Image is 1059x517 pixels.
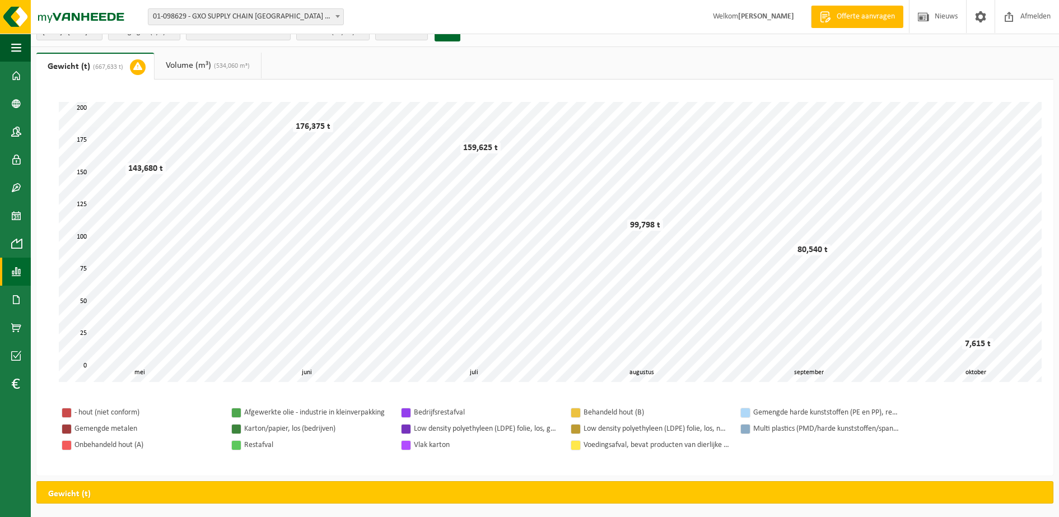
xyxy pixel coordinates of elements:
[148,9,343,25] span: 01-098629 - GXO SUPPLY CHAIN ANTWERP NV - ANTWERPEN
[244,422,390,436] div: Karton/papier, los (bedrijven)
[414,406,559,420] div: Bedrijfsrestafval
[738,12,794,21] strong: [PERSON_NAME]
[155,53,261,78] a: Volume (m³)
[627,220,663,231] div: 99,798 t
[244,406,390,420] div: Afgewerkte olie - industrie in kleinverpakking
[795,244,831,255] div: 80,540 t
[584,422,729,436] div: Low density polyethyleen (LDPE) folie, los, naturel/gekleurd (80/20)
[753,406,899,420] div: Gemengde harde kunststoffen (PE en PP), recycleerbaar (industrieel)
[962,338,993,350] div: 7,615 t
[125,163,166,174] div: 143,680 t
[811,6,903,28] a: Offerte aanvragen
[414,422,559,436] div: Low density polyethyleen (LDPE) folie, los, gekleurd
[460,142,501,153] div: 159,625 t
[584,438,729,452] div: Voedingsafval, bevat producten van dierlijke oorsprong, gemengde verpakking (exclusief glas), cat...
[74,422,220,436] div: Gemengde metalen
[414,438,559,452] div: Vlak karton
[37,482,102,506] h2: Gewicht (t)
[584,406,729,420] div: Behandeld hout (B)
[74,438,220,452] div: Onbehandeld hout (A)
[244,438,390,452] div: Restafval
[148,8,344,25] span: 01-098629 - GXO SUPPLY CHAIN ANTWERP NV - ANTWERPEN
[90,64,123,71] span: (667,633 t)
[74,406,220,420] div: - hout (niet conform)
[834,11,898,22] span: Offerte aanvragen
[293,121,333,132] div: 176,375 t
[753,422,899,436] div: Multi plastics (PMD/harde kunststoffen/spanbanden/EPS/folie naturel/folie gemengd)
[36,53,154,80] a: Gewicht (t)
[211,63,250,69] span: (534,060 m³)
